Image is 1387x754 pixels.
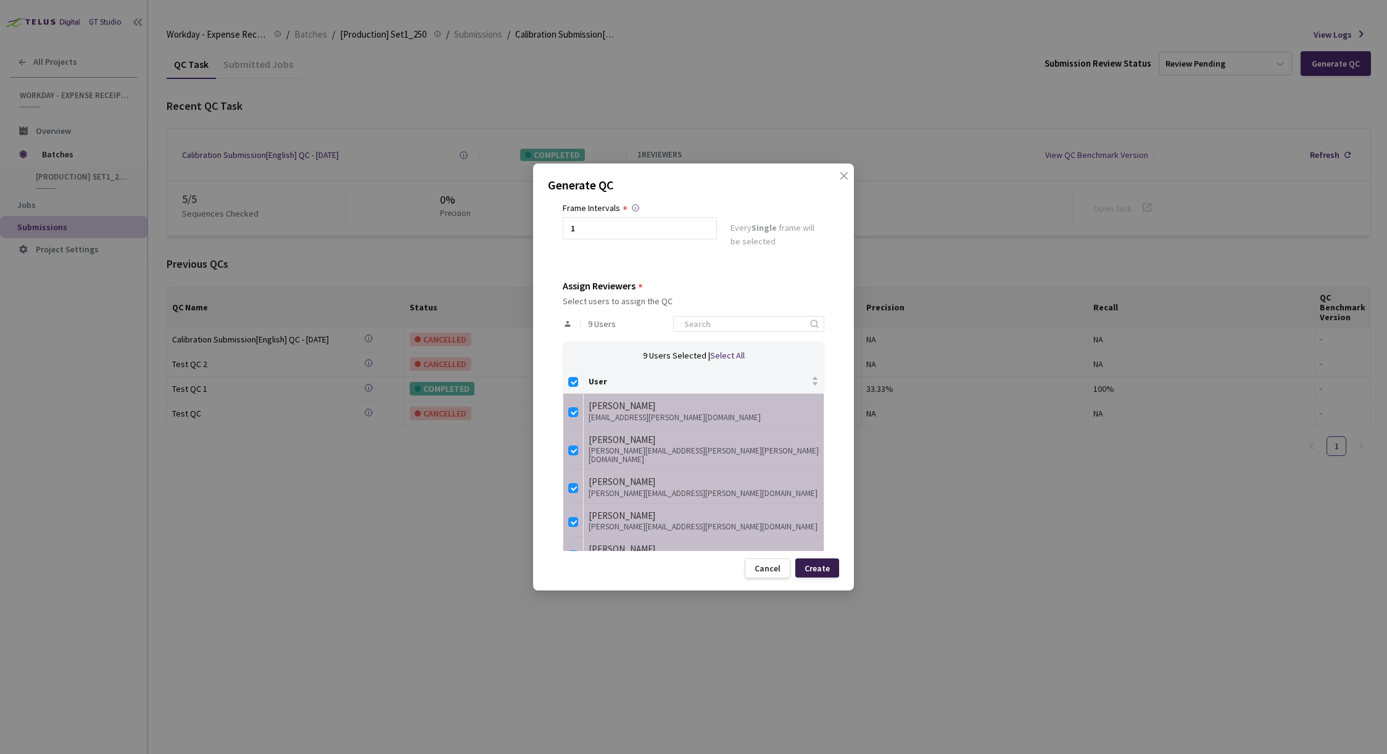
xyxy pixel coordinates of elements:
[589,542,819,557] div: [PERSON_NAME]
[589,508,819,523] div: [PERSON_NAME]
[827,171,847,191] button: Close
[584,369,824,394] th: User
[755,563,780,573] div: Cancel
[751,222,777,233] strong: Single
[677,317,808,331] input: Search
[589,474,819,489] div: [PERSON_NAME]
[548,176,839,194] p: Generate QC
[563,280,636,291] div: Assign Reviewers
[589,376,809,386] span: User
[589,447,819,464] div: [PERSON_NAME][EMAIL_ADDRESS][PERSON_NAME][PERSON_NAME][DOMAIN_NAME]
[589,489,819,498] div: [PERSON_NAME][EMAIL_ADDRESS][PERSON_NAME][DOMAIN_NAME]
[731,221,824,251] div: Every frame will be selected
[563,217,717,239] input: Enter frame interval
[839,171,849,205] span: close
[589,399,819,413] div: [PERSON_NAME]
[805,563,830,573] div: Create
[643,350,710,361] span: 9 Users Selected |
[589,413,819,422] div: [EMAIL_ADDRESS][PERSON_NAME][DOMAIN_NAME]
[563,296,824,306] div: Select users to assign the QC
[589,523,819,531] div: [PERSON_NAME][EMAIL_ADDRESS][PERSON_NAME][DOMAIN_NAME]
[589,433,819,447] div: [PERSON_NAME]
[710,350,745,361] span: Select All
[563,201,620,215] div: Frame Intervals
[588,319,616,329] span: 9 Users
